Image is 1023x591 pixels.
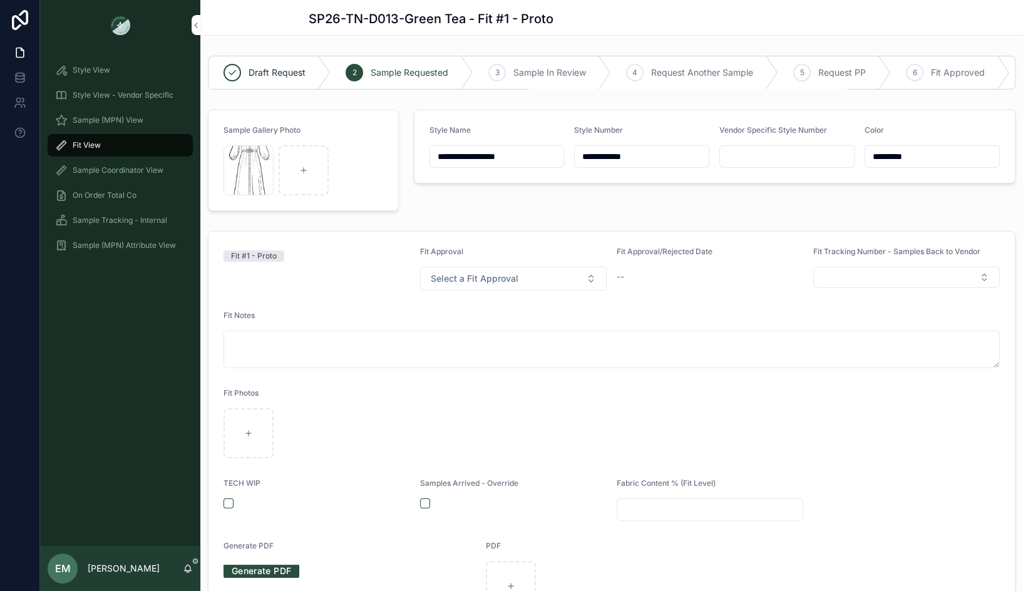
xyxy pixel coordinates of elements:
[617,247,712,256] span: Fit Approval/Rejected Date
[931,66,985,79] span: Fit Approved
[818,66,866,79] span: Request PP
[420,478,518,488] span: Samples Arrived - Override
[48,184,193,207] a: On Order Total Co
[495,68,500,78] span: 3
[73,115,143,125] span: Sample (MPN) View
[48,234,193,257] a: Sample (MPN) Attribute View
[110,15,130,35] img: App logo
[73,140,101,150] span: Fit View
[813,247,980,256] span: Fit Tracking Number - Samples Back to Vendor
[73,65,110,75] span: Style View
[513,66,586,79] span: Sample In Review
[224,125,301,135] span: Sample Gallery Photo
[48,209,193,232] a: Sample Tracking - Internal
[224,561,299,580] a: Generate PDF
[617,478,716,488] span: Fabric Content % (Fit Level)
[865,125,884,135] span: Color
[40,50,200,273] div: scrollable content
[48,59,193,81] a: Style View
[429,125,471,135] span: Style Name
[48,84,193,106] a: Style View - Vendor Specific
[73,190,136,200] span: On Order Total Co
[800,68,805,78] span: 5
[249,66,306,79] span: Draft Request
[231,250,277,262] div: Fit #1 - Proto
[632,68,637,78] span: 4
[719,125,827,135] span: Vendor Specific Style Number
[73,240,176,250] span: Sample (MPN) Attribute View
[73,215,167,225] span: Sample Tracking - Internal
[420,247,463,256] span: Fit Approval
[420,267,607,290] button: Select Button
[813,267,1000,288] button: Select Button
[88,562,160,575] p: [PERSON_NAME]
[486,541,501,550] span: PDF
[352,68,357,78] span: 2
[73,165,163,175] span: Sample Coordinator View
[48,159,193,182] a: Sample Coordinator View
[224,541,274,550] span: Generate PDF
[431,272,518,285] span: Select a Fit Approval
[224,388,259,398] span: Fit Photos
[309,10,553,28] h1: SP26-TN-D013-Green Tea - Fit #1 - Proto
[73,90,173,100] span: Style View - Vendor Specific
[651,66,753,79] span: Request Another Sample
[574,125,623,135] span: Style Number
[371,66,448,79] span: Sample Requested
[913,68,917,78] span: 6
[224,311,255,320] span: Fit Notes
[48,109,193,131] a: Sample (MPN) View
[224,478,260,488] span: TECH WIP
[55,561,71,576] span: EM
[48,134,193,157] a: Fit View
[617,270,624,283] span: --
